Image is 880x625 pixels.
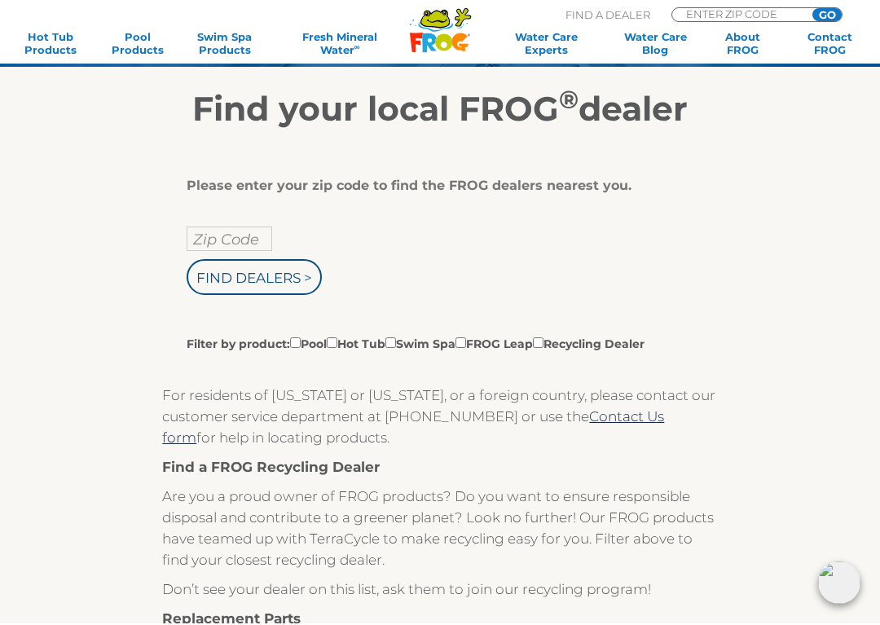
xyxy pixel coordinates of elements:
[684,10,794,21] input: Zip Code Form
[187,179,680,196] div: Please enter your zip code to find the FROG dealers nearest you.
[354,44,360,53] sup: ∞
[187,261,322,297] input: Find Dealers >
[559,86,579,117] sup: ®
[796,32,864,58] a: ContactFROG
[533,339,543,350] input: Filter by product:PoolHot TubSwim SpaFROG LeapRecycling Dealer
[191,32,258,58] a: Swim SpaProducts
[187,336,645,354] label: Filter by product: Pool Hot Tub Swim Spa FROG Leap Recycling Dealer
[455,339,466,350] input: Filter by product:PoolHot TubSwim SpaFROG LeapRecycling Dealer
[162,460,380,477] strong: Find a FROG Recycling Dealer
[162,580,717,601] p: Don’t see your dealer on this list, ask them to join our recycling program!
[812,10,842,23] input: GO
[103,32,171,58] a: PoolProducts
[162,487,717,572] p: Are you a proud owner of FROG products? Do you want to ensure responsible disposal and contribute...
[24,90,856,130] h2: Find your local FROG dealer
[709,32,777,58] a: AboutFROG
[385,339,396,350] input: Filter by product:PoolHot TubSwim SpaFROG LeapRecycling Dealer
[622,32,689,58] a: Water CareBlog
[162,386,717,450] p: For residents of [US_STATE] or [US_STATE], or a foreign country, please contact our customer serv...
[491,32,602,58] a: Water CareExperts
[327,339,337,350] input: Filter by product:PoolHot TubSwim SpaFROG LeapRecycling Dealer
[290,339,301,350] input: Filter by product:PoolHot TubSwim SpaFROG LeapRecycling Dealer
[16,32,84,58] a: Hot TubProducts
[818,563,860,605] img: openIcon
[278,32,402,58] a: Fresh MineralWater∞
[565,9,650,24] p: Find A Dealer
